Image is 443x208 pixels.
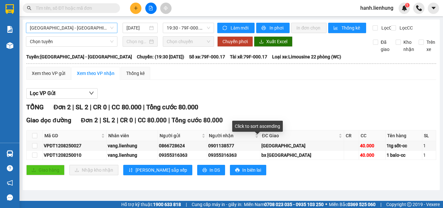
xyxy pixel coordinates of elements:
div: vang.lienhung [108,142,156,149]
strong: 0369 525 060 [348,202,376,207]
span: | [100,116,101,124]
span: Chọn chuyến [167,37,210,46]
div: 40.000 [360,142,384,149]
span: | [168,116,170,124]
input: Chọn ngày [126,38,148,45]
span: CR 0 [93,103,107,111]
span: | [72,103,74,111]
strong: 1900 633 818 [153,202,181,207]
img: logo-vxr [6,4,14,14]
span: | [117,116,118,124]
img: warehouse-icon [6,42,13,49]
span: | [135,116,136,124]
span: SL 2 [76,103,88,111]
span: notification [7,180,13,186]
input: 12/08/2025 [126,24,148,31]
span: Tổng cước 80.000 [172,116,223,124]
input: Tìm tên, số ĐT hoặc mã đơn [36,5,112,12]
span: Giao dọc đường [26,116,71,124]
span: plus [134,6,138,10]
span: Lọc CR [379,24,396,31]
button: printerIn biên lai [230,165,266,175]
b: Tuyến: [GEOGRAPHIC_DATA] - [GEOGRAPHIC_DATA] [26,54,132,59]
div: Click to sort ascending [232,121,283,132]
th: CR [344,130,359,141]
span: Loại xe: Limousine 22 phòng (WC) [272,53,341,60]
th: CC [359,130,386,141]
button: Chuyển phơi [217,36,253,47]
button: Lọc VP Gửi [26,88,98,99]
div: VPDT1208250010 [44,152,105,159]
span: | [186,201,187,208]
div: [GEOGRAPHIC_DATA] [261,142,343,149]
th: Nhân viên [107,130,158,141]
span: down [89,91,94,96]
div: 09355316363 [159,152,206,159]
div: 1tg sốt-cc [387,142,421,149]
span: [PERSON_NAME] sắp xếp [136,166,187,174]
span: Kho nhận [401,39,417,53]
span: Xuất Excel [266,38,287,45]
span: CC 80.000 [138,116,167,124]
span: TỔNG [26,103,44,111]
button: In đơn chọn [291,23,327,33]
span: Đã giao [378,39,392,53]
button: printerIn DS [197,165,225,175]
div: vang.lienhung [108,152,156,159]
span: | [380,201,381,208]
span: Cung cấp máy in - giấy in: [192,201,242,208]
td: VPDT1208250010 [43,151,107,160]
span: | [108,103,110,111]
div: 1 [423,152,435,159]
span: ⚪️ [325,203,327,206]
span: Tài xế: 79F-000.17 [230,53,267,60]
span: copyright [407,202,412,207]
button: file-add [145,3,157,14]
div: Xem theo VP nhận [77,70,114,77]
button: downloadNhập kho nhận [69,165,118,175]
div: Xem theo VP gửi [32,70,65,77]
div: 0866728624 [159,142,206,149]
span: Miền Bắc [329,201,376,208]
span: In DS [210,166,220,174]
span: Lọc CC [397,24,414,31]
span: Đơn 2 [54,103,71,111]
span: Tổng cước 80.000 [146,103,198,111]
span: hanh.lienhung [355,4,399,12]
span: Người nhận [209,132,254,139]
span: sync [222,26,228,31]
span: Lọc VP Gửi [30,89,55,97]
img: icon-new-feature [401,5,407,11]
span: | [90,103,91,111]
img: solution-icon [6,26,13,33]
span: message [7,194,13,201]
div: 0901138577 [208,142,259,149]
span: caret-down [431,5,437,11]
span: Làm mới [231,24,249,31]
span: CC 80.000 [112,103,141,111]
div: 1 balo-cc [387,152,421,159]
span: search [27,6,31,10]
span: Đơn 2 [81,116,98,124]
button: aim [160,3,172,14]
div: VPDT1208250027 [44,142,105,149]
span: Chuyến: (19:30 [DATE]) [137,53,184,60]
span: | [143,103,145,111]
span: In biên lai [242,166,261,174]
span: In phơi [269,24,284,31]
span: Người gửi [160,132,200,139]
span: Mã GD [44,132,100,139]
span: printer [202,168,207,173]
span: 19:30 - 79F-000.17 [167,23,210,33]
span: Miền Nam [244,201,324,208]
div: Thống kê [126,70,145,77]
span: CR 0 [120,116,133,124]
span: Nha Trang - Đà Nẵng [30,23,114,33]
span: download [259,39,264,44]
div: 09355316363 [208,152,259,159]
span: bar-chart [333,26,339,31]
button: plus [130,3,141,14]
button: bar-chartThống kê [328,23,366,33]
span: Chọn tuyến [30,37,114,46]
button: downloadXuất Excel [254,36,293,47]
